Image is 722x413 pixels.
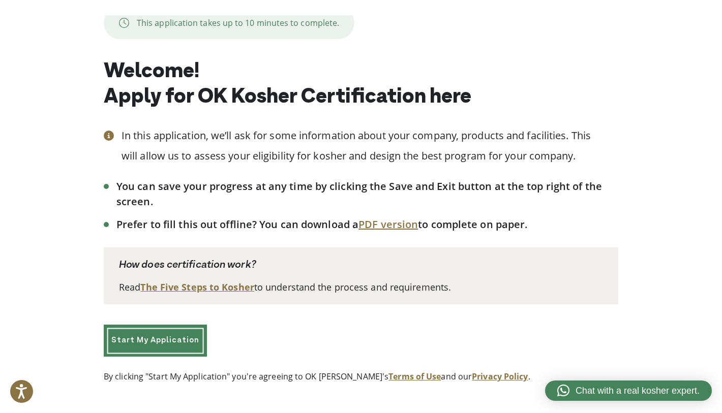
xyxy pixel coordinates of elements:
[122,125,618,166] p: In this application, we’ll ask for some information about your company, products and facilities. ...
[137,17,339,29] p: This application takes up to 10 minutes to complete.
[545,380,712,401] a: Chat with a real kosher expert.
[119,258,603,273] p: How does certification work?
[116,217,618,232] li: Prefer to fill this out offline? You can download a to complete on paper.
[388,371,441,382] a: Terms of Use
[472,371,528,382] a: Privacy Policy
[116,179,618,209] li: You can save your progress at any time by clicking the Save and Exit button at the top right of t...
[104,59,618,110] h1: Welcome! Apply for OK Kosher Certification here
[104,325,207,357] a: Start My Application
[104,370,618,383] p: By clicking "Start My Application" you're agreeing to OK [PERSON_NAME]'s and our .
[140,281,254,293] a: The Five Steps to Kosher
[358,217,418,231] a: PDF version
[119,280,603,294] p: Read to understand the process and requirements.
[576,384,700,398] span: Chat with a real kosher expert.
